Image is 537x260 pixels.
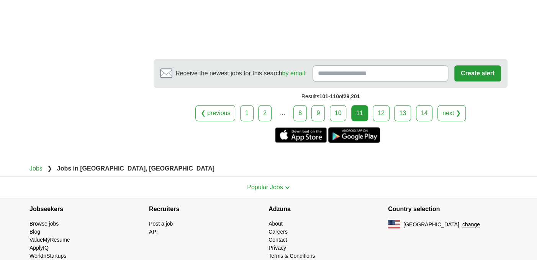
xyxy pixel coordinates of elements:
[258,105,272,121] a: 2
[319,93,339,99] span: 101-110
[454,65,501,81] button: Create alert
[29,165,43,172] a: Jobs
[462,221,480,229] button: change
[373,105,390,121] a: 12
[268,253,315,259] a: Terms & Conditions
[29,253,66,259] a: WorkInStartups
[311,105,325,121] a: 9
[388,220,400,229] img: US flag
[403,221,459,229] span: [GEOGRAPHIC_DATA]
[29,229,40,235] a: Blog
[149,229,158,235] a: API
[328,127,380,143] a: Get the Android app
[285,186,290,189] img: toggle icon
[29,221,59,227] a: Browse jobs
[175,69,306,78] span: Receive the newest jobs for this search :
[268,237,287,243] a: Contact
[47,165,52,172] span: ❯
[351,105,368,121] div: 11
[247,184,283,190] span: Popular Jobs
[437,105,466,121] a: next ❯
[149,221,173,227] a: Post a job
[343,93,360,99] span: 29,201
[330,105,347,121] a: 10
[394,105,411,121] a: 13
[268,221,283,227] a: About
[282,70,305,76] a: by email
[268,245,286,251] a: Privacy
[388,198,508,220] h4: Country selection
[293,105,307,121] a: 8
[275,106,290,121] div: ...
[275,127,327,143] a: Get the iPhone app
[268,229,288,235] a: Careers
[29,237,70,243] a: ValueMyResume
[29,245,49,251] a: ApplyIQ
[240,105,254,121] a: 1
[195,105,235,121] a: ❮ previous
[416,105,433,121] a: 14
[154,88,508,105] div: Results of
[57,165,214,172] strong: Jobs in [GEOGRAPHIC_DATA], [GEOGRAPHIC_DATA]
